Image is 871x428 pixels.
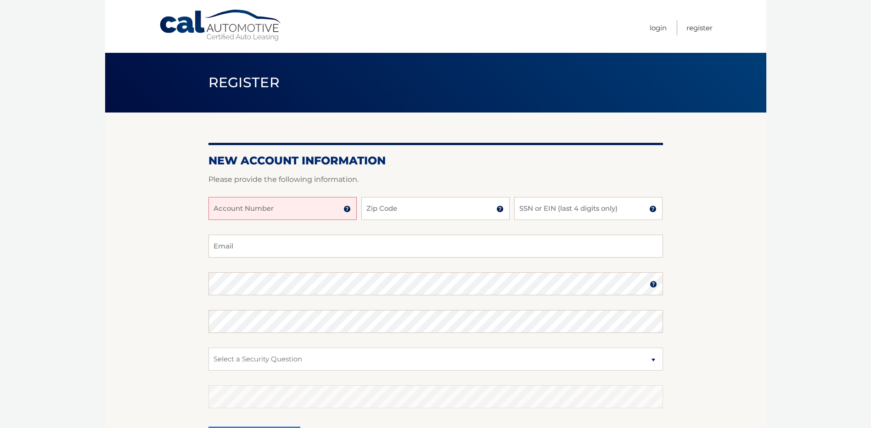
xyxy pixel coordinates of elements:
a: Register [686,20,713,35]
input: SSN or EIN (last 4 digits only) [514,197,663,220]
p: Please provide the following information. [208,173,663,186]
input: Zip Code [361,197,510,220]
img: tooltip.svg [650,281,657,288]
input: Email [208,235,663,258]
img: tooltip.svg [649,205,657,213]
input: Account Number [208,197,357,220]
a: Cal Automotive [159,9,283,42]
span: Register [208,74,280,91]
a: Login [650,20,667,35]
h2: New Account Information [208,154,663,168]
img: tooltip.svg [343,205,351,213]
img: tooltip.svg [496,205,504,213]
